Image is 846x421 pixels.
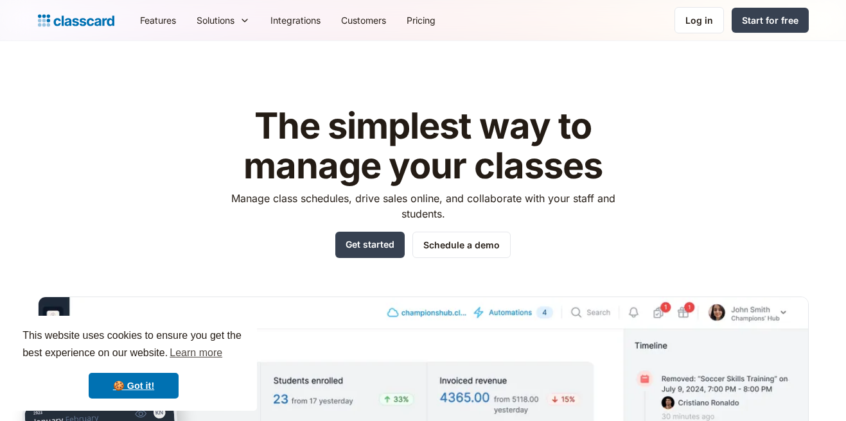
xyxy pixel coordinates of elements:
a: Customers [331,6,396,35]
p: Manage class schedules, drive sales online, and collaborate with your staff and students. [219,191,627,221]
span: This website uses cookies to ensure you get the best experience on our website. [22,328,245,363]
a: dismiss cookie message [89,373,179,399]
a: home [38,12,114,30]
a: Start for free [732,8,809,33]
div: Start for free [742,13,798,27]
a: Get started [335,232,405,258]
a: Pricing [396,6,446,35]
a: learn more about cookies [168,343,224,363]
a: Log in [674,7,724,33]
div: Log in [685,13,713,27]
h1: The simplest way to manage your classes [219,107,627,185]
div: Solutions [186,6,260,35]
a: Schedule a demo [412,232,511,258]
div: cookieconsent [10,316,257,411]
a: Integrations [260,6,331,35]
a: Features [130,6,186,35]
div: Solutions [197,13,234,27]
